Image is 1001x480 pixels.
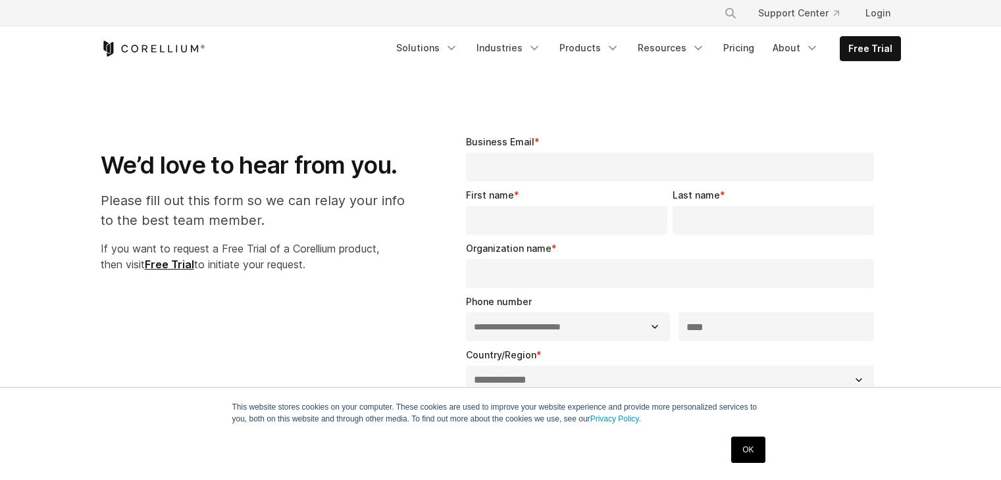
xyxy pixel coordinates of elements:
p: If you want to request a Free Trial of a Corellium product, then visit to initiate your request. [101,241,419,272]
a: Privacy Policy. [590,414,641,423]
p: Please fill out this form so we can relay your info to the best team member. [101,191,419,230]
button: Search [719,1,742,25]
a: Support Center [748,1,850,25]
a: Solutions [388,36,466,60]
span: First name [466,189,514,201]
span: Phone number [466,296,532,307]
div: Navigation Menu [388,36,901,61]
a: Resources [630,36,713,60]
h1: We’d love to hear from you. [101,151,419,180]
a: Free Trial [840,37,900,60]
a: Corellium Home [101,41,205,57]
span: Country/Region [466,349,536,360]
div: Navigation Menu [708,1,901,25]
a: Industries [469,36,549,60]
a: Free Trial [145,258,194,271]
p: This website stores cookies on your computer. These cookies are used to improve your website expe... [232,401,769,425]
span: Last name [673,189,720,201]
a: Products [552,36,627,60]
span: Organization name [466,243,552,254]
a: Pricing [715,36,762,60]
a: OK [731,437,765,463]
a: About [765,36,827,60]
span: Business Email [466,136,534,147]
a: Login [855,1,901,25]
